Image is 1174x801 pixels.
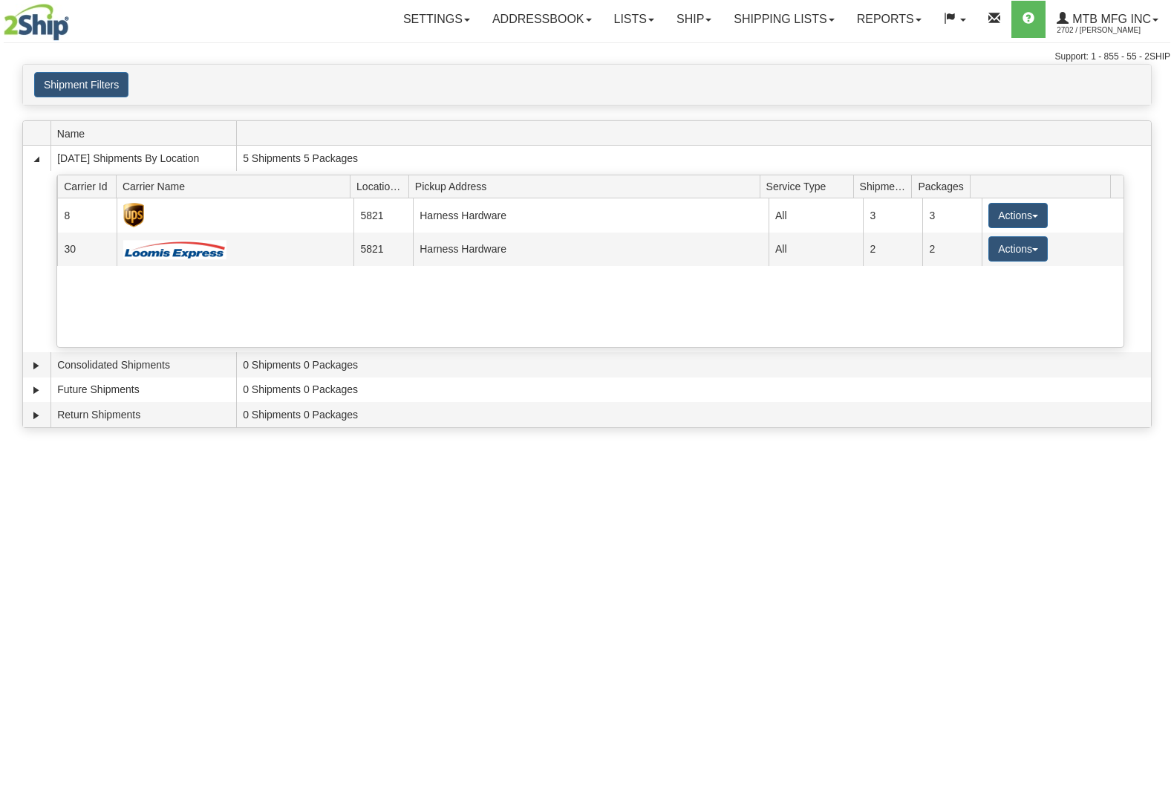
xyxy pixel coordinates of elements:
[29,408,44,423] a: Expand
[57,198,117,232] td: 8
[236,352,1151,377] td: 0 Shipments 0 Packages
[988,236,1048,262] button: Actions
[860,175,912,198] span: Shipments
[50,146,236,171] td: [DATE] Shipments By Location
[988,203,1048,228] button: Actions
[57,233,117,266] td: 30
[769,198,864,232] td: All
[50,352,236,377] td: Consolidated Shipments
[665,1,723,38] a: Ship
[236,402,1151,427] td: 0 Shipments 0 Packages
[29,383,44,398] a: Expand
[4,4,69,41] img: logo2702.jpg
[769,233,864,266] td: All
[723,1,845,38] a: Shipping lists
[123,175,350,198] span: Carrier Name
[1069,13,1151,25] span: MTB MFG INC
[34,72,128,97] button: Shipment Filters
[353,233,413,266] td: 5821
[64,175,116,198] span: Carrier Id
[236,146,1151,171] td: 5 Shipments 5 Packages
[353,198,413,232] td: 5821
[392,1,481,38] a: Settings
[413,233,769,266] td: Harness Hardware
[4,51,1170,63] div: Support: 1 - 855 - 55 - 2SHIP
[57,122,236,145] span: Name
[415,175,760,198] span: Pickup Address
[922,233,982,266] td: 2
[29,358,44,373] a: Expand
[356,175,408,198] span: Location Id
[123,203,144,227] img: UPS
[236,377,1151,403] td: 0 Shipments 0 Packages
[123,239,226,259] img: Loomis Express
[1046,1,1170,38] a: MTB MFG INC 2702 / [PERSON_NAME]
[413,198,769,232] td: Harness Hardware
[603,1,665,38] a: Lists
[1140,325,1173,476] iframe: chat widget
[50,377,236,403] td: Future Shipments
[922,198,982,232] td: 3
[1057,23,1168,38] span: 2702 / [PERSON_NAME]
[863,233,922,266] td: 2
[29,152,44,166] a: Collapse
[918,175,970,198] span: Packages
[50,402,236,427] td: Return Shipments
[863,198,922,232] td: 3
[481,1,603,38] a: Addressbook
[766,175,853,198] span: Service Type
[846,1,933,38] a: Reports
